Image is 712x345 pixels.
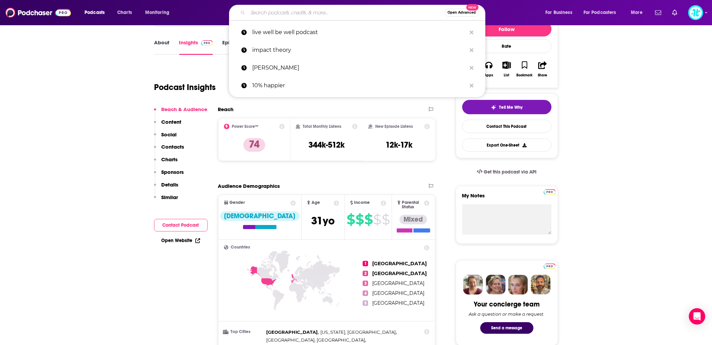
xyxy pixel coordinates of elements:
h2: Audience Demographics [218,183,280,189]
p: live well be well podcast [252,24,466,41]
button: Send a message [480,322,533,334]
span: Monitoring [145,8,169,17]
p: 10% happier [252,77,466,94]
img: tell me why sparkle [491,105,496,110]
h3: Top Cities [224,330,264,334]
h2: Reach [218,106,234,112]
span: 1 [363,261,368,266]
div: Rate [462,39,551,53]
span: Countries [231,245,251,250]
a: [PERSON_NAME] [229,59,485,77]
button: Content [154,119,182,131]
button: Contacts [154,144,184,156]
span: [GEOGRAPHIC_DATA] [267,329,318,335]
p: Contacts [162,144,184,150]
span: Charts [117,8,132,17]
button: Details [154,181,179,194]
span: [GEOGRAPHIC_DATA] [372,270,427,276]
p: Sponsors [162,169,184,175]
h1: Podcast Insights [154,82,216,92]
span: [GEOGRAPHIC_DATA] [372,290,424,296]
a: InsightsPodchaser Pro [179,39,213,55]
h3: 12k-17k [386,140,413,150]
span: Age [312,200,320,205]
span: 2 [363,271,368,276]
span: 31 yo [311,214,335,227]
a: 10% happier [229,77,485,94]
a: Charts [113,7,136,18]
img: User Profile [688,5,703,20]
button: Contact Podcast [154,219,208,231]
span: [GEOGRAPHIC_DATA] [372,300,424,306]
h2: New Episode Listens [375,124,413,129]
button: Share [533,57,551,81]
span: [GEOGRAPHIC_DATA], [GEOGRAPHIC_DATA] [267,337,365,343]
div: Share [538,73,547,77]
a: About [154,39,170,55]
a: Episodes358 [222,39,256,55]
button: List [498,57,515,81]
button: Social [154,131,177,144]
img: Barbara Profile [486,275,505,295]
div: Search podcasts, credits, & more... [236,5,492,20]
a: Get this podcast via API [471,164,542,180]
span: More [631,8,642,17]
p: Similar [162,194,178,200]
p: dan harris [252,59,466,77]
button: Charts [154,156,178,169]
span: $ [355,214,364,225]
p: Social [162,131,177,138]
span: Parental Status [402,200,423,209]
button: Reach & Audience [154,106,208,119]
span: For Business [545,8,572,17]
input: Search podcasts, credits, & more... [248,7,444,18]
span: Logged in as ImpactTheory [688,5,703,20]
div: Bookmark [516,73,532,77]
span: , [320,328,397,336]
img: Podchaser Pro [544,264,556,269]
button: open menu [626,7,651,18]
label: My Notes [462,192,551,204]
img: Sydney Profile [463,275,483,295]
h3: 344k-512k [308,140,345,150]
div: Apps [484,73,493,77]
span: $ [347,214,355,225]
span: Podcasts [85,8,105,17]
div: [DEMOGRAPHIC_DATA] [220,211,300,221]
button: open menu [541,7,581,18]
span: [GEOGRAPHIC_DATA] [372,260,427,267]
h2: Power Score™ [232,124,259,129]
p: Details [162,181,179,188]
p: Reach & Audience [162,106,208,112]
button: Sponsors [154,169,184,181]
span: Get this podcast via API [484,169,536,175]
div: Ask a question or make a request. [469,311,545,317]
img: Podchaser Pro [201,40,213,46]
a: Contact This Podcast [462,120,551,133]
button: Similar [154,194,178,207]
span: 5 [363,300,368,306]
div: Open Intercom Messenger [689,308,705,325]
a: live well be well podcast [229,24,485,41]
span: Income [354,200,370,205]
p: Charts [162,156,178,163]
p: impact theory [252,41,466,59]
button: Apps [480,57,498,81]
span: $ [373,214,381,225]
a: impact theory [229,41,485,59]
button: open menu [140,7,178,18]
span: Open Advanced [448,11,476,14]
button: Open AdvancedNew [444,9,479,17]
button: Bookmark [516,57,533,81]
img: Jules Profile [508,275,528,295]
img: Jon Profile [531,275,550,295]
span: Gender [230,200,245,205]
a: Pro website [544,188,556,195]
img: Podchaser - Follow, Share and Rate Podcasts [5,6,71,19]
p: Content [162,119,182,125]
span: [US_STATE], [GEOGRAPHIC_DATA] [320,329,396,335]
span: , [267,336,366,344]
span: 3 [363,281,368,286]
a: Show notifications dropdown [652,7,664,18]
